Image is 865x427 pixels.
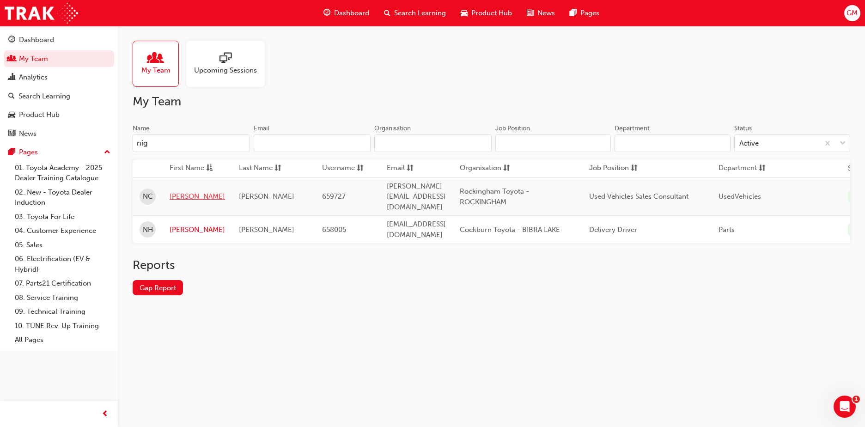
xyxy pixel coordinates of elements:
div: Email [254,124,269,133]
iframe: Intercom live chat [834,396,856,418]
span: 1 [853,396,860,403]
span: pages-icon [570,7,577,19]
span: [PERSON_NAME][EMAIL_ADDRESS][DOMAIN_NAME] [387,182,446,211]
a: Search Learning [4,88,114,105]
div: Close [159,15,176,31]
span: GM [847,8,858,18]
a: 01. Toyota Academy - 2025 Dealer Training Catalogue [11,161,114,185]
button: Pages [4,144,114,161]
span: Search Learning [394,8,446,18]
span: Department [719,163,757,174]
span: News [537,8,555,18]
input: Job Position [495,134,611,152]
span: 658005 [322,226,346,234]
a: 06. Electrification (EV & Hybrid) [11,252,114,276]
a: Upcoming Sessions [186,41,272,87]
a: Product Hub [4,106,114,123]
a: [PERSON_NAME] [170,191,225,202]
span: [PERSON_NAME] [239,226,294,234]
span: Delivery Driver [589,226,637,234]
span: news-icon [8,130,15,138]
input: Organisation [374,134,492,152]
span: down-icon [840,138,846,150]
a: pages-iconPages [562,4,607,23]
button: Organisationsorting-icon [460,163,511,174]
div: Product Hub [19,110,60,120]
span: up-icon [104,146,110,159]
a: guage-iconDashboard [316,4,377,23]
span: Username [322,163,355,174]
span: Parts [719,226,735,234]
a: 10. TUNE Rev-Up Training [11,319,114,333]
span: My Team [141,65,171,76]
span: news-icon [527,7,534,19]
div: Pages [19,147,38,158]
img: Trak [5,3,78,24]
div: Name [133,124,150,133]
span: Last Name [239,163,273,174]
div: Send us a messageWe typically reply in a few hours [9,124,176,159]
span: NH [143,225,153,235]
span: asc-icon [206,163,213,174]
span: Organisation [460,163,501,174]
span: search-icon [384,7,390,19]
span: search-icon [8,92,15,101]
button: Messages [61,288,123,325]
a: 03. Toyota For Life [11,210,114,224]
span: people-icon [8,55,15,63]
span: sorting-icon [357,163,364,174]
span: sorting-icon [407,163,414,174]
a: My Team [133,41,186,87]
a: Gap Report [133,280,183,295]
div: Department [615,124,650,133]
a: Analytics [4,69,114,86]
a: All Pages [11,333,114,347]
img: logo [18,18,65,32]
div: Profile image for Trak [126,15,144,33]
div: We typically reply in a few hours [19,142,154,152]
span: guage-icon [323,7,330,19]
div: Search Learning [18,91,70,102]
span: Tickets [143,311,165,318]
span: Dashboard [334,8,369,18]
p: Hi [PERSON_NAME] 👋 [18,66,166,97]
a: news-iconNews [519,4,562,23]
span: car-icon [8,111,15,119]
span: sorting-icon [631,163,638,174]
a: [PERSON_NAME] [170,225,225,235]
button: Usernamesorting-icon [322,163,373,174]
a: News [4,125,114,142]
span: Rockingham Toyota - ROCKINGHAM [460,187,529,206]
span: people-icon [150,52,162,65]
span: [PERSON_NAME] [239,192,294,201]
input: Email [254,134,371,152]
button: Tickets [123,288,185,325]
span: sorting-icon [503,163,510,174]
a: car-iconProduct Hub [453,4,519,23]
div: Job Position [495,124,530,133]
h2: My Team [133,94,850,109]
span: chart-icon [8,73,15,82]
a: Dashboard [4,31,114,49]
input: Department [615,134,731,152]
a: search-iconSearch Learning [377,4,453,23]
span: prev-icon [102,409,109,420]
button: Departmentsorting-icon [719,163,769,174]
span: sorting-icon [274,163,281,174]
span: Job Position [589,163,629,174]
span: car-icon [461,7,468,19]
button: DashboardMy TeamAnalyticsSearch LearningProduct HubNews [4,30,114,144]
span: sessionType_ONLINE_URL-icon [219,52,231,65]
a: 04. Customer Experience [11,224,114,238]
p: How can we help? [18,97,166,113]
input: Name [133,134,250,152]
div: Analytics [19,72,48,83]
span: Pages [580,8,599,18]
span: sorting-icon [759,163,766,174]
span: Product Hub [471,8,512,18]
span: guage-icon [8,36,15,44]
div: News [19,128,37,139]
div: Dashboard [19,35,54,45]
span: First Name [170,163,204,174]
